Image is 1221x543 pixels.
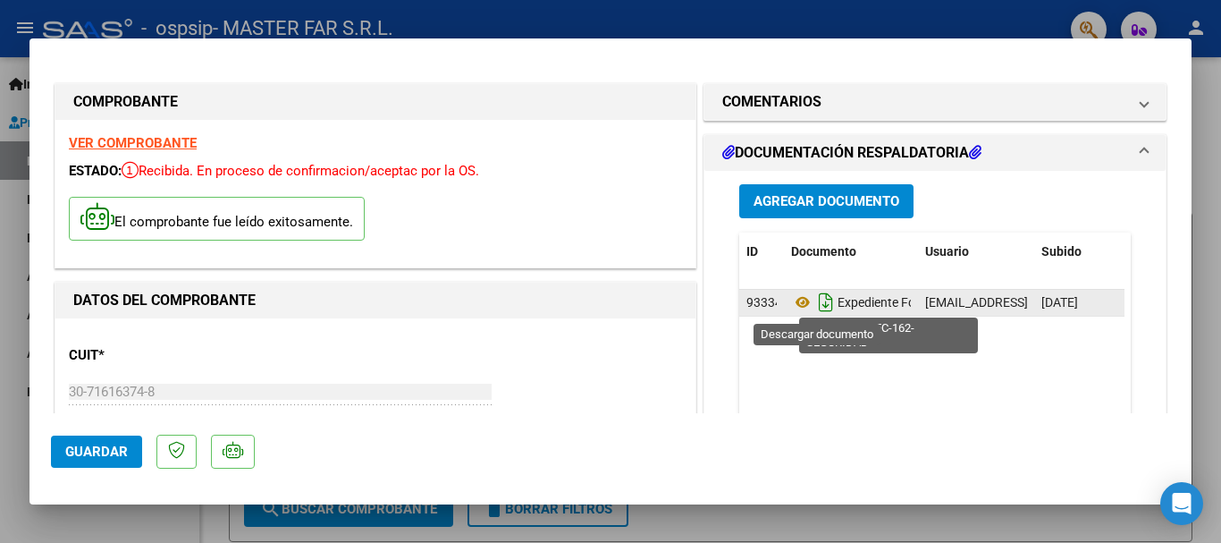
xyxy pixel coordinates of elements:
span: Guardar [65,444,128,460]
span: Usuario [925,244,969,259]
p: El comprobante fue leído exitosamente. [69,197,365,241]
span: ESTADO: [69,163,122,179]
span: 93334 [746,295,782,310]
span: Documento [791,244,856,259]
span: [DATE] [1041,295,1078,310]
i: Descargar documento [814,288,838,317]
button: Guardar [51,436,142,468]
div: DOCUMENTACIÓN RESPALDATORIA [704,171,1166,542]
span: ID [746,244,758,259]
datatable-header-cell: Subido [1034,233,1124,271]
datatable-header-cell: ID [739,233,784,271]
mat-expansion-panel-header: DOCUMENTACIÓN RESPALDATORIA [704,135,1166,171]
button: Agregar Documento [739,184,914,217]
a: VER COMPROBANTE [69,135,197,151]
datatable-header-cell: Usuario [918,233,1034,271]
datatable-header-cell: Acción [1124,233,1213,271]
span: Subido [1041,244,1082,259]
strong: COMPROBANTE [73,93,178,110]
h1: COMENTARIOS [722,91,821,113]
span: Recibida. En proceso de confirmacion/aceptac por la OS. [122,163,479,179]
h1: DOCUMENTACIÓN RESPALDATORIA [722,142,981,164]
datatable-header-cell: Documento [784,233,918,271]
mat-expansion-panel-header: COMENTARIOS [704,84,1166,120]
div: Open Intercom Messenger [1160,482,1203,525]
span: Expediente Fc-162-seguridad [791,295,998,310]
strong: DATOS DEL COMPROBANTE [73,292,256,309]
span: Agregar Documento [754,194,899,210]
p: CUIT [69,345,253,366]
